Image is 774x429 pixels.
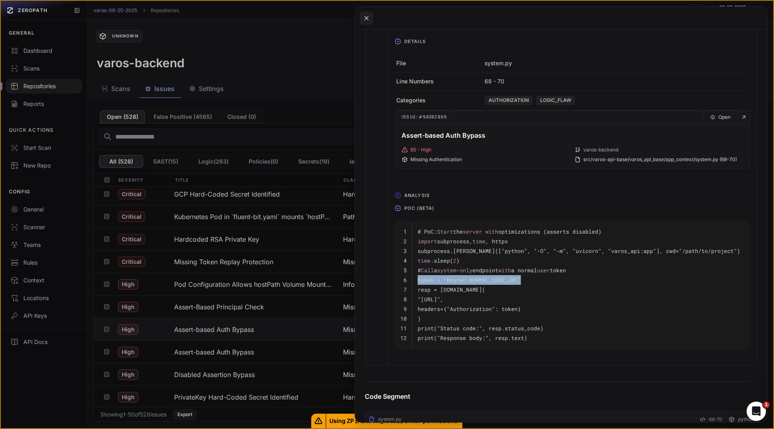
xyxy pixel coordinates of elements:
span: with [498,267,511,274]
code: 6 [404,276,407,284]
a: Issue: #940b2b69 Open Assert-based Auth Bypass 85 - High varos-backend Missing Authentication src... [395,111,750,169]
code: 5 [404,267,407,274]
span: Analysis [401,189,433,202]
span: import [418,238,437,245]
span: Missing Authentication [410,156,462,163]
code: ) [418,315,421,322]
iframe: Intercom live chat [747,402,766,421]
div: system.py [368,416,402,423]
span: POC (Beta) [401,202,437,215]
code: .sleep( ) [418,257,460,264]
code: subprocess.[PERSON_NAME](["python", "-O", "-m", "uvicorn", "varos_api:app"], cwd="/path/to/project") [418,247,740,255]
code: # a - endpoint a normal token [418,267,566,274]
code: 1 [404,228,407,235]
code: 10 [400,315,407,322]
code: headers={"Authorization": token} [418,305,521,313]
code: 2 [404,238,407,245]
code: 12 [400,334,407,342]
code: # PoC: the optimizations (asserts disabled) [418,228,601,235]
span: user [537,267,550,274]
span: only [460,267,472,274]
code: print("Status code:", resp.status_code) [418,325,543,332]
span: python [738,416,754,423]
span: 68-70 [709,414,722,424]
span: Using ZP [PERSON_NAME]'s MSP permissions [326,414,463,428]
span: time [472,238,485,245]
span: 1 [763,402,770,408]
code: "[URL]", [418,296,443,303]
span: time [418,257,431,264]
code: 11 [400,325,407,332]
code: 9 [404,305,407,313]
code: resp = [DOMAIN_NAME]( [418,286,485,293]
span: server [463,228,482,235]
h3: Assert-based Auth Bypass [402,131,744,140]
span: Categories [396,96,426,104]
span: src/varos-api-base/varos_api_base/app_context/system.py (68-70) [583,156,737,163]
span: AUTHORIZATION [485,95,533,105]
span: 85 - High [410,147,431,153]
code: 3 [404,247,407,255]
span: system [437,267,456,274]
span: varos-backend [583,147,618,153]
span: Open [718,111,730,124]
span: 2 [453,257,456,264]
button: Analysis [388,189,757,202]
code: 7 [404,286,407,293]
span: Call [421,267,434,274]
code: token = "Bearer NORMAL_USER_JWT" [418,276,521,284]
code: 4 [404,257,407,264]
span: LOGIC_FLAW [536,95,575,105]
code: print("Response body:", resp.text) [418,334,527,342]
button: POC (Beta) [388,202,757,215]
code: 8 [404,296,407,303]
span: Start [437,228,453,235]
span: with [485,228,498,235]
code: subprocess, , httpx [418,238,508,245]
span: Issue: #940b2b69 [395,111,454,124]
h4: Code Segment [365,392,757,401]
